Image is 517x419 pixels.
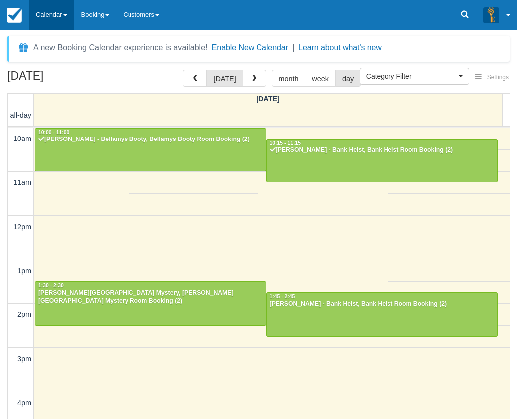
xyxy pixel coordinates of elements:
[38,289,263,305] div: [PERSON_NAME][GEOGRAPHIC_DATA] Mystery, [PERSON_NAME][GEOGRAPHIC_DATA] Mystery Room Booking (2)
[272,70,306,87] button: month
[270,140,301,146] span: 10:15 - 11:15
[17,355,31,363] span: 3pm
[269,300,495,308] div: [PERSON_NAME] - Bank Heist, Bank Heist Room Booking (2)
[17,310,31,318] span: 2pm
[7,8,22,23] img: checkfront-main-nav-mini-logo.png
[33,42,208,54] div: A new Booking Calendar experience is available!
[266,139,498,183] a: 10:15 - 11:15[PERSON_NAME] - Bank Heist, Bank Heist Room Booking (2)
[292,43,294,52] span: |
[256,95,280,103] span: [DATE]
[17,267,31,275] span: 1pm
[35,128,266,172] a: 10:00 - 11:00[PERSON_NAME] - Bellamys Booty, Bellamys Booty Room Booking (2)
[206,70,243,87] button: [DATE]
[270,294,295,299] span: 1:45 - 2:45
[366,71,456,81] span: Category Filter
[298,43,382,52] a: Learn about what's new
[212,43,288,53] button: Enable New Calendar
[487,74,509,81] span: Settings
[469,70,515,85] button: Settings
[10,111,31,119] span: all-day
[38,283,64,288] span: 1:30 - 2:30
[38,130,69,135] span: 10:00 - 11:00
[360,68,469,85] button: Category Filter
[35,281,266,325] a: 1:30 - 2:30[PERSON_NAME][GEOGRAPHIC_DATA] Mystery, [PERSON_NAME][GEOGRAPHIC_DATA] Mystery Room Bo...
[305,70,336,87] button: week
[13,178,31,186] span: 11am
[13,223,31,231] span: 12pm
[266,292,498,336] a: 1:45 - 2:45[PERSON_NAME] - Bank Heist, Bank Heist Room Booking (2)
[13,135,31,142] span: 10am
[7,70,133,88] h2: [DATE]
[38,136,263,143] div: [PERSON_NAME] - Bellamys Booty, Bellamys Booty Room Booking (2)
[269,146,495,154] div: [PERSON_NAME] - Bank Heist, Bank Heist Room Booking (2)
[483,7,499,23] img: A3
[335,70,361,87] button: day
[17,399,31,407] span: 4pm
